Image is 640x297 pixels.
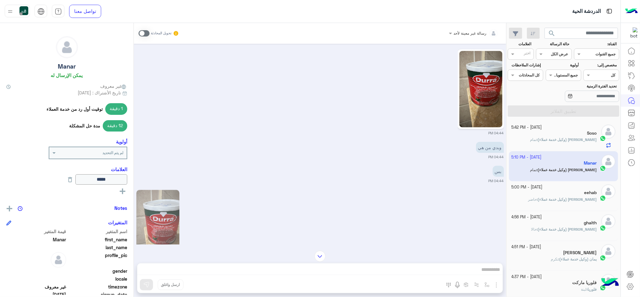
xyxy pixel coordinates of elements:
img: WhatsApp [600,225,606,231]
h5: ghaith [584,220,597,226]
img: 101148596323591 [626,27,638,39]
button: ارسل واغلق [158,279,183,290]
b: : [537,137,597,142]
span: غير معروف [100,83,127,89]
span: search [548,30,556,37]
img: notes [18,206,23,211]
span: يمان (وكيل خدمة عملاء) [559,257,597,261]
h6: المتغيرات [108,220,127,225]
img: defaultAdmin.png [601,244,615,258]
span: gender [68,268,128,274]
b: : [587,287,597,292]
small: 04:44 PM [489,131,504,136]
small: 04:44 PM [489,154,504,160]
span: لبنة [581,287,587,292]
span: تمام [530,137,537,142]
img: tab [55,8,62,15]
span: حاضر [528,197,537,202]
h5: eehab [584,190,597,195]
img: 1320011406517987.jpg [459,51,502,127]
h6: Notes [114,205,127,211]
a: tab [52,5,64,18]
span: مدة حل المشكلة [69,122,100,129]
img: hulul-logo.png [599,272,621,294]
img: defaultAdmin.png [51,252,66,268]
h6: العلامات [6,166,127,172]
span: [PERSON_NAME] (وكيل خدمة عملاء) [538,197,597,202]
span: رسالة غير معينة لأحد [454,31,487,36]
img: scroll [315,251,325,262]
img: WhatsApp [600,135,606,142]
span: 12 دقيقة [103,120,128,132]
small: [DATE] - 4:37 PM [511,274,542,280]
img: tab [605,7,613,15]
label: مخصص إلى: [584,62,617,68]
img: defaultAdmin.png [601,214,615,228]
img: WhatsApp [600,255,606,261]
img: Logo [625,5,638,18]
h6: أولوية [116,139,127,144]
h5: Manar [58,63,76,70]
span: اسم المتغير [68,228,128,235]
p: 14/10/2025, 4:44 PM [476,142,504,153]
h5: Khalil Alahmad [563,250,597,255]
img: WhatsApp [600,285,606,291]
span: تكرم [551,257,558,261]
h6: يمكن الإرسال له [51,72,83,78]
small: 04:44 PM [489,178,504,183]
button: search [544,28,560,41]
span: توقيت أول رد من خدمة العملاء [46,106,103,112]
img: tab [37,8,45,15]
small: [DATE] - 4:56 PM [511,214,542,220]
img: add [7,206,12,211]
img: defaultAdmin.png [601,184,615,199]
span: null [6,268,66,274]
span: تاريخ الأشتراك : [DATE] [78,89,121,96]
span: فلوريا [588,287,597,292]
span: null [6,276,66,282]
h5: فلوريا ماركت [572,280,597,285]
b: : [537,227,597,232]
span: قيمة المتغير [6,228,66,235]
label: القناة: [575,41,617,47]
small: [DATE] - 5:00 PM [511,184,543,190]
span: first_name [68,236,128,243]
small: [DATE] - 5:42 PM [511,125,542,131]
span: حالا [531,227,537,232]
p: الدردشة الحية [572,7,601,16]
span: [PERSON_NAME] (وكيل خدمة عملاء) [538,227,597,232]
button: تطبيق الفلاتر [508,105,619,117]
label: إشارات الملاحظات [508,62,541,68]
span: locale [68,276,128,282]
span: profile_pic [68,252,128,266]
div: اختر [524,50,531,58]
small: تحويل المحادثة [151,31,172,36]
img: defaultAdmin.png [601,125,615,139]
b: : [537,197,597,202]
label: تحديد الفترة الزمنية [546,83,617,89]
h5: Soso [587,131,597,136]
small: [DATE] - 4:51 PM [511,244,541,250]
label: أولوية [546,62,579,68]
img: userImage [19,6,28,15]
span: 1 دقيقة [105,103,128,115]
img: defaultAdmin.png [56,36,78,58]
span: غير معروف [6,283,66,290]
span: [PERSON_NAME] (وكيل خدمة عملاء) [538,137,597,142]
img: WhatsApp [600,195,606,201]
span: timezone [68,283,128,290]
label: العلامات [508,41,531,47]
b: : [558,257,597,261]
p: 14/10/2025, 4:44 PM [493,166,504,177]
img: 1320011406517987.jpg [136,190,179,266]
label: حالة الرسالة [537,41,569,47]
span: Manar [6,236,66,243]
img: profile [6,8,14,15]
a: تواصل معنا [69,5,101,18]
span: last_name [68,244,128,251]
